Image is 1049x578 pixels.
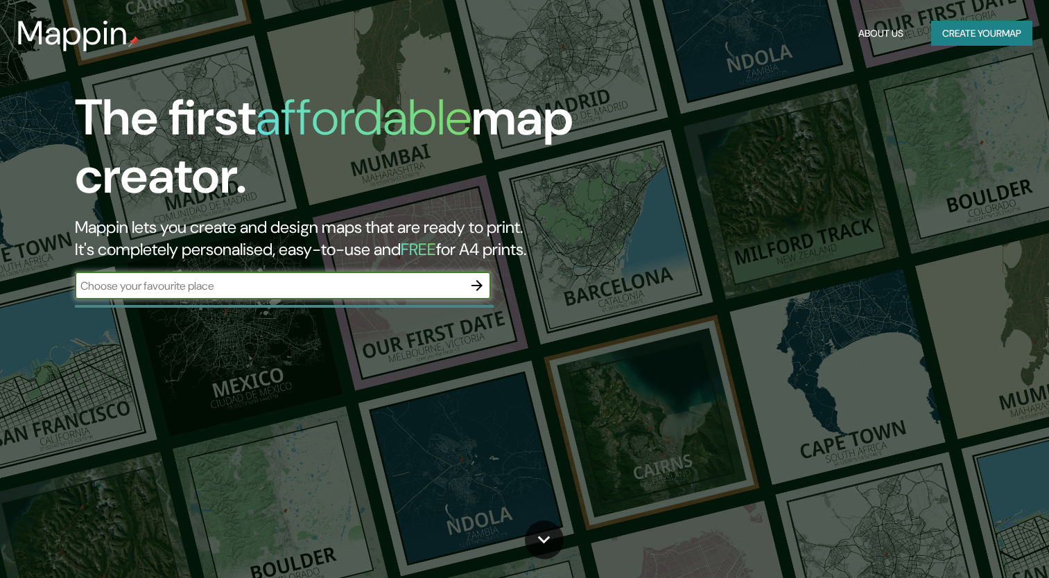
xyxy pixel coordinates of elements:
[75,216,600,261] h2: Mappin lets you create and design maps that are ready to print. It's completely personalised, eas...
[853,21,909,46] button: About Us
[75,278,463,294] input: Choose your favourite place
[128,36,139,47] img: mappin-pin
[17,14,128,53] h3: Mappin
[256,85,471,150] h1: affordable
[75,89,600,216] h1: The first map creator.
[401,238,436,260] h5: FREE
[931,21,1032,46] button: Create yourmap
